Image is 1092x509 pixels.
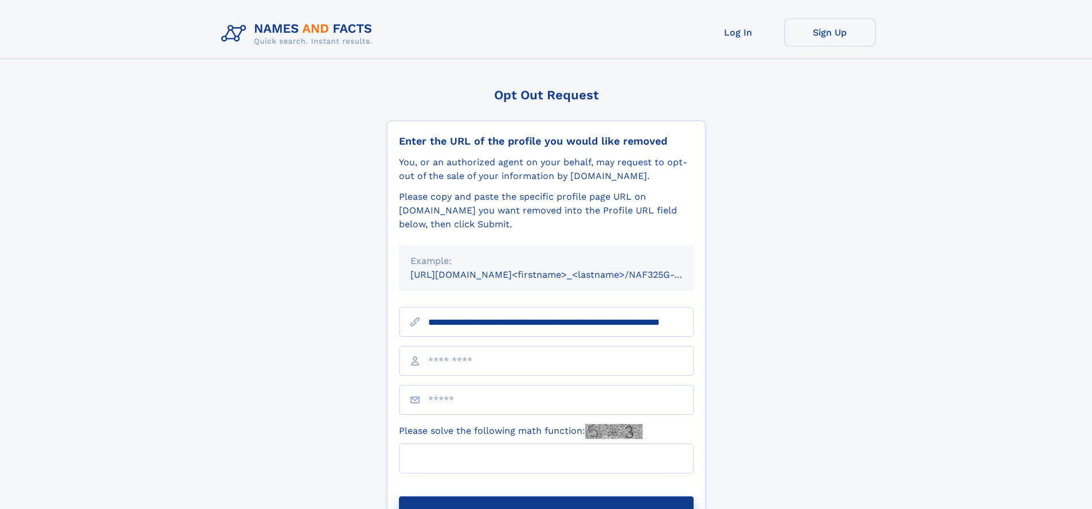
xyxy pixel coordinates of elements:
[217,18,382,49] img: Logo Names and Facts
[784,18,876,46] a: Sign Up
[399,190,694,231] div: Please copy and paste the specific profile page URL on [DOMAIN_NAME] you want removed into the Pr...
[387,88,706,102] div: Opt Out Request
[399,135,694,147] div: Enter the URL of the profile you would like removed
[692,18,784,46] a: Log In
[399,424,643,439] label: Please solve the following math function:
[410,254,682,268] div: Example:
[410,269,715,280] small: [URL][DOMAIN_NAME]<firstname>_<lastname>/NAF325G-xxxxxxxx
[399,156,694,183] div: You, or an authorized agent on your behalf, may request to opt-out of the sale of your informatio...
